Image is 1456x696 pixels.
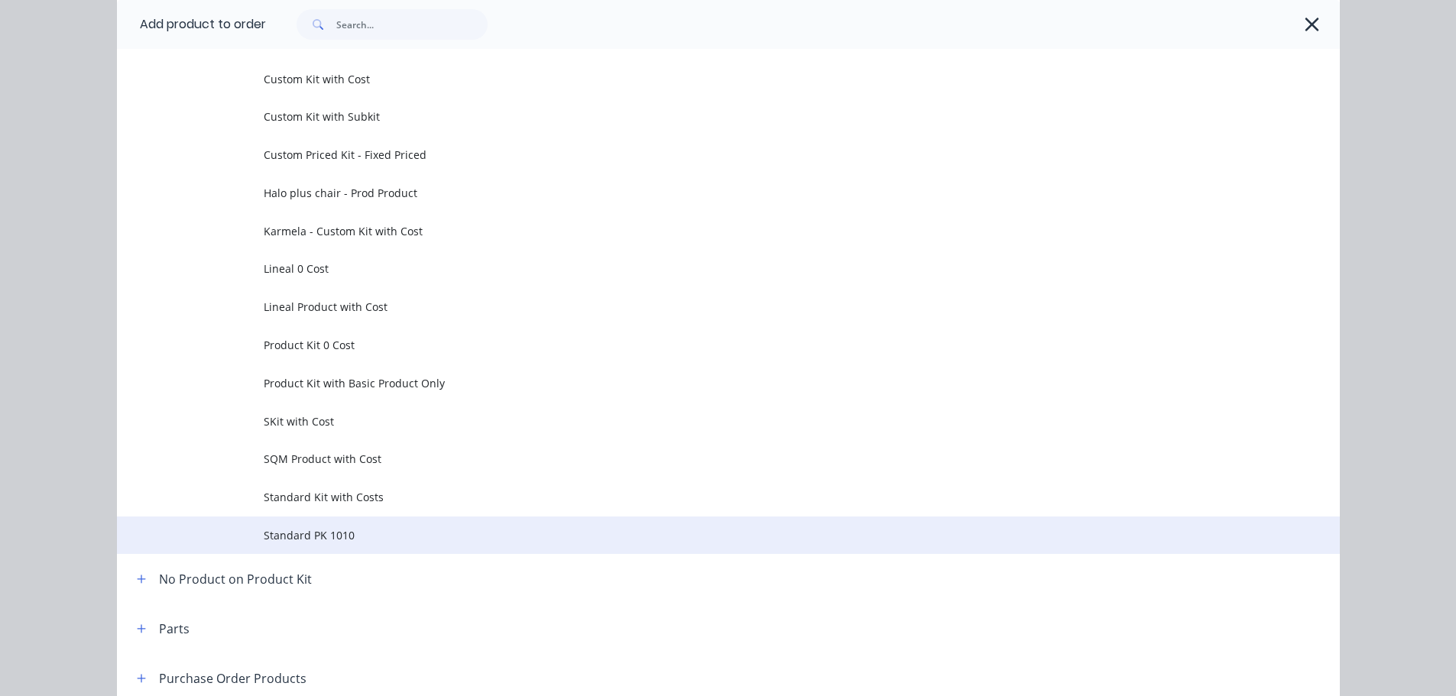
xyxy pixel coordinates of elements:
span: Halo plus chair - Prod Product [264,185,1124,201]
span: Custom Priced Kit - Fixed Priced [264,147,1124,163]
div: No Product on Product Kit [159,570,312,588]
span: Karmela - Custom Kit with Cost [264,223,1124,239]
span: Custom Kit with Subkit [264,108,1124,125]
div: Purchase Order Products [159,669,306,688]
span: SKit with Cost [264,413,1124,429]
span: Product Kit with Basic Product Only [264,375,1124,391]
span: Lineal 0 Cost [264,261,1124,277]
span: Standard Kit with Costs [264,489,1124,505]
span: Lineal Product with Cost [264,299,1124,315]
div: Parts [159,620,190,638]
span: Product Kit 0 Cost [264,337,1124,353]
input: Search... [336,9,488,40]
span: SQM Product with Cost [264,451,1124,467]
span: Standard PK 1010 [264,527,1124,543]
span: Custom Kit with Cost [264,71,1124,87]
